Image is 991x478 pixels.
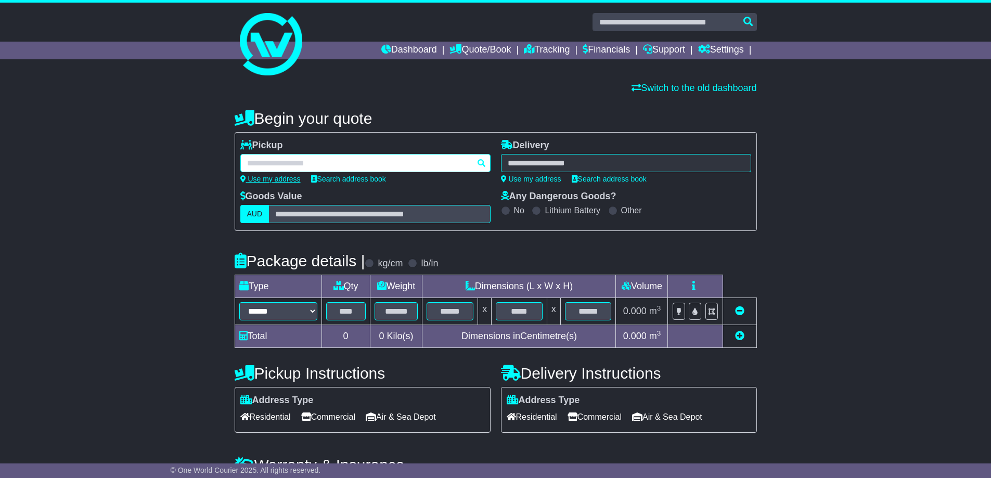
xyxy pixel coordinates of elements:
[370,275,422,298] td: Weight
[240,409,291,425] span: Residential
[514,205,524,215] label: No
[240,140,283,151] label: Pickup
[657,329,661,337] sup: 3
[321,325,370,348] td: 0
[632,83,756,93] a: Switch to the old dashboard
[240,205,269,223] label: AUD
[501,191,616,202] label: Any Dangerous Goods?
[632,409,702,425] span: Air & Sea Depot
[478,298,492,325] td: x
[235,275,321,298] td: Type
[507,409,557,425] span: Residential
[235,456,757,473] h4: Warranty & Insurance
[240,154,491,172] typeahead: Please provide city
[421,258,438,269] label: lb/in
[379,331,384,341] span: 0
[240,175,301,183] a: Use my address
[501,175,561,183] a: Use my address
[378,258,403,269] label: kg/cm
[501,140,549,151] label: Delivery
[171,466,321,474] span: © One World Courier 2025. All rights reserved.
[735,306,744,316] a: Remove this item
[657,304,661,312] sup: 3
[321,275,370,298] td: Qty
[240,191,302,202] label: Goods Value
[507,395,580,406] label: Address Type
[649,306,661,316] span: m
[568,409,622,425] span: Commercial
[623,331,647,341] span: 0.000
[235,325,321,348] td: Total
[422,325,616,348] td: Dimensions in Centimetre(s)
[366,409,436,425] span: Air & Sea Depot
[311,175,386,183] a: Search address book
[370,325,422,348] td: Kilo(s)
[422,275,616,298] td: Dimensions (L x W x H)
[381,42,437,59] a: Dashboard
[621,205,642,215] label: Other
[649,331,661,341] span: m
[301,409,355,425] span: Commercial
[735,331,744,341] a: Add new item
[449,42,511,59] a: Quote/Book
[547,298,560,325] td: x
[623,306,647,316] span: 0.000
[698,42,744,59] a: Settings
[524,42,570,59] a: Tracking
[235,365,491,382] h4: Pickup Instructions
[235,110,757,127] h4: Begin your quote
[501,365,757,382] h4: Delivery Instructions
[583,42,630,59] a: Financials
[240,395,314,406] label: Address Type
[616,275,668,298] td: Volume
[235,252,365,269] h4: Package details |
[545,205,600,215] label: Lithium Battery
[572,175,647,183] a: Search address book
[643,42,685,59] a: Support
